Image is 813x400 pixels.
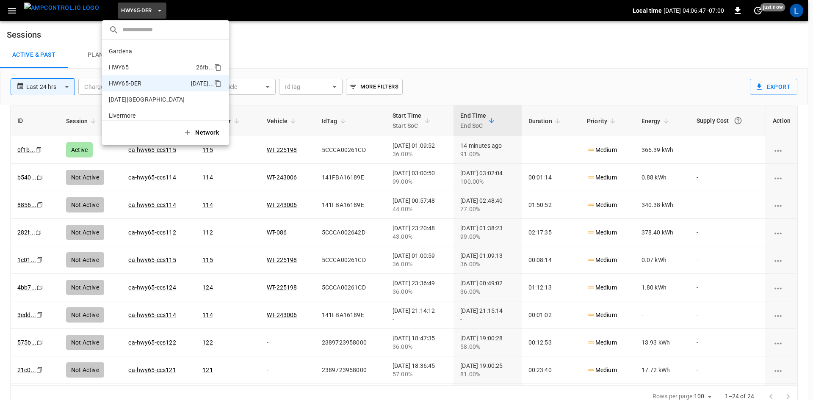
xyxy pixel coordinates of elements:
p: HWY65-DER [109,79,141,88]
p: Livermore [109,111,135,120]
button: Network [178,124,226,141]
p: Gardena [109,47,132,55]
p: HWY65 [109,63,129,72]
div: copy [213,62,223,72]
div: copy [213,78,223,88]
p: [DATE][GEOGRAPHIC_DATA] [109,95,185,104]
